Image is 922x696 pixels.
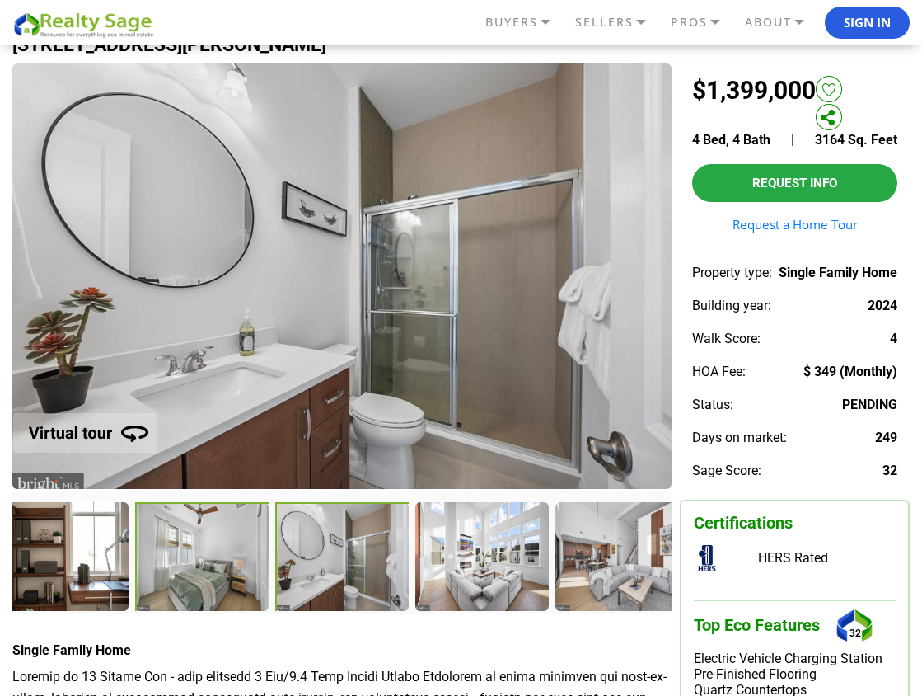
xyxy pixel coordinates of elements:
[667,8,741,36] a: PROS
[875,430,897,445] span: 249
[815,132,897,148] span: 3164 Sq. Feet
[692,76,816,126] h2: $1,399,000
[890,331,897,346] span: 4
[692,265,772,280] span: Property type:
[692,132,770,148] span: 4 Bed, 4 Bath
[694,514,896,533] h3: Certifications
[741,8,825,36] a: ABOUT
[571,8,667,36] a: SELLERS
[692,298,771,313] span: Building year:
[882,463,897,478] span: 32
[842,397,897,412] span: PENDING
[868,298,897,313] span: 2024
[12,10,161,39] img: REALTY SAGE
[692,219,897,231] a: Request a Home Tour
[825,7,910,40] button: Sign In
[779,265,897,280] span: Single Family Home
[12,35,910,55] h1: [STREET_ADDRESS][PERSON_NAME]
[791,132,794,148] span: |
[692,331,761,346] span: Walk Score:
[758,550,828,566] span: HERS Rated
[803,364,897,379] span: $ 349 (Monthly)
[692,430,787,445] span: Days on market:
[12,642,672,658] h4: Single Family Home
[692,397,733,412] span: Status:
[832,601,878,651] div: 32
[692,364,746,379] span: HOA Fee:
[692,164,897,201] button: Request Info
[481,8,571,36] a: BUYERS
[692,463,761,478] span: Sage Score:
[694,600,896,651] h3: Top Eco Features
